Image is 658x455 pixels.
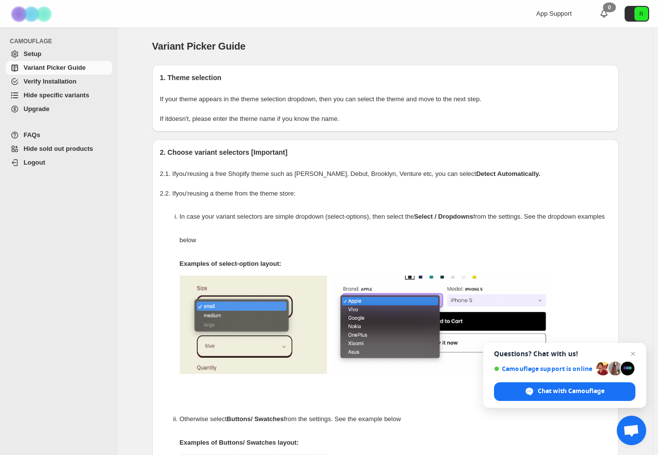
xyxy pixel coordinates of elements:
a: Upgrade [6,102,112,116]
img: camouflage-select-options-2 [332,276,553,374]
text: R [639,11,643,17]
span: FAQs [24,131,40,139]
a: Hide specific variants [6,88,112,102]
strong: Detect Automatically. [476,170,541,177]
span: App Support [536,10,572,17]
h2: 1. Theme selection [160,73,611,83]
span: Hide sold out products [24,145,93,152]
button: Avatar with initials R [625,6,649,22]
p: 2.2. If you're using a theme from the theme store: [160,189,611,199]
span: Camouflage support is online [494,365,593,372]
p: In case your variant selectors are simple dropdown (select-options), then select the from the set... [180,205,611,252]
span: Avatar with initials R [634,7,648,21]
a: 0 [599,9,609,19]
p: If it doesn't , please enter the theme name if you know the name. [160,114,611,124]
div: 0 [603,2,616,12]
p: 2.1. If you're using a free Shopify theme such as [PERSON_NAME], Debut, Brooklyn, Venture etc, yo... [160,169,611,179]
span: Verify Installation [24,78,77,85]
span: Upgrade [24,105,50,113]
span: Questions? Chat with us! [494,350,635,358]
img: Camouflage [8,0,57,28]
a: FAQs [6,128,112,142]
span: Variant Picker Guide [152,41,246,52]
img: camouflage-select-options [180,276,327,374]
span: Logout [24,159,45,166]
a: Hide sold out products [6,142,112,156]
span: Chat with Camouflage [494,382,635,401]
span: CAMOUFLAGE [10,37,113,45]
strong: Examples of select-option layout: [180,260,281,267]
a: Verify Installation [6,75,112,88]
span: Setup [24,50,41,57]
a: Variant Picker Guide [6,61,112,75]
span: Chat with Camouflage [538,387,604,396]
span: Hide specific variants [24,91,89,99]
h2: 2. Choose variant selectors [Important] [160,147,611,157]
strong: Buttons/ Swatches [227,415,284,423]
strong: Select / Dropdowns [414,213,473,220]
span: Variant Picker Guide [24,64,85,71]
strong: Examples of Buttons/ Swatches layout: [180,439,299,446]
a: Setup [6,47,112,61]
p: If your theme appears in the theme selection dropdown, then you can select the theme and move to ... [160,94,611,104]
a: Logout [6,156,112,170]
p: Otherwise select from the settings. See the example below [180,407,611,431]
a: Open chat [617,416,646,445]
